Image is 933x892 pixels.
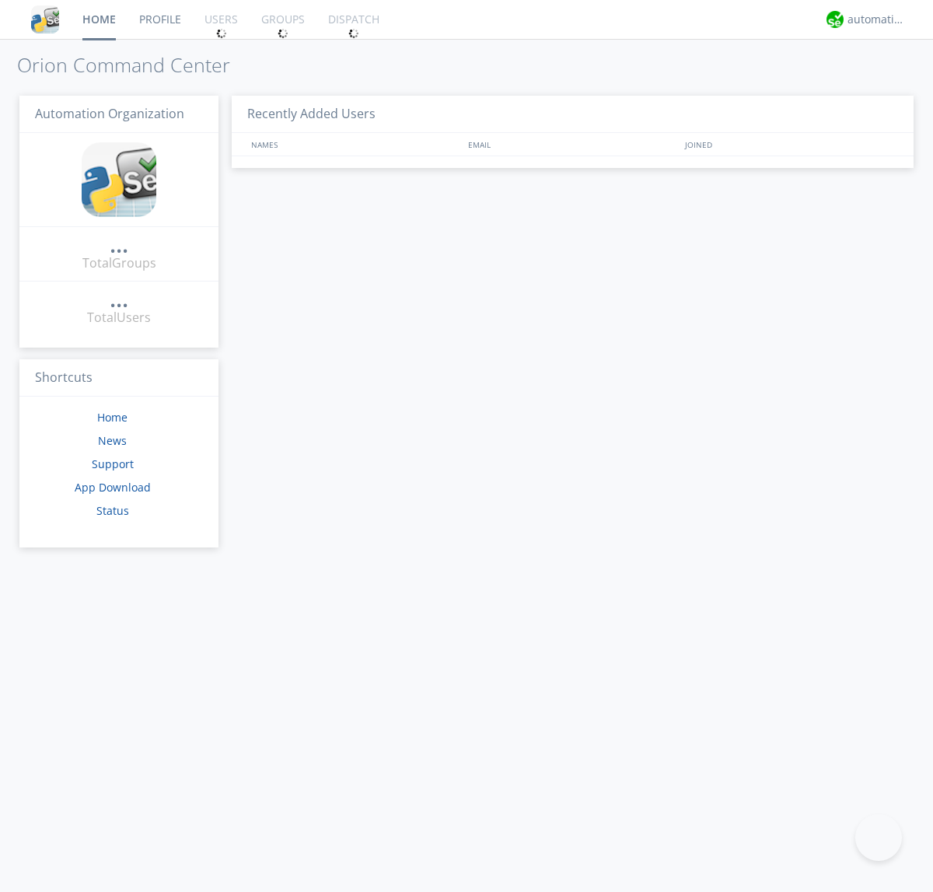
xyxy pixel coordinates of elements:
[35,105,184,122] span: Automation Organization
[97,410,128,425] a: Home
[110,236,128,254] a: ...
[110,236,128,252] div: ...
[826,11,844,28] img: d2d01cd9b4174d08988066c6d424eccd
[110,291,128,306] div: ...
[847,12,906,27] div: automation+atlas
[82,254,156,272] div: Total Groups
[348,28,359,39] img: spin.svg
[96,503,129,518] a: Status
[855,814,902,861] iframe: Toggle Customer Support
[31,5,59,33] img: cddb5a64eb264b2086981ab96f4c1ba7
[216,28,227,39] img: spin.svg
[87,309,151,327] div: Total Users
[247,133,460,156] div: NAMES
[92,456,134,471] a: Support
[681,133,899,156] div: JOINED
[19,359,218,397] h3: Shortcuts
[232,96,914,134] h3: Recently Added Users
[278,28,288,39] img: spin.svg
[110,291,128,309] a: ...
[98,433,127,448] a: News
[75,480,151,495] a: App Download
[82,142,156,217] img: cddb5a64eb264b2086981ab96f4c1ba7
[464,133,681,156] div: EMAIL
